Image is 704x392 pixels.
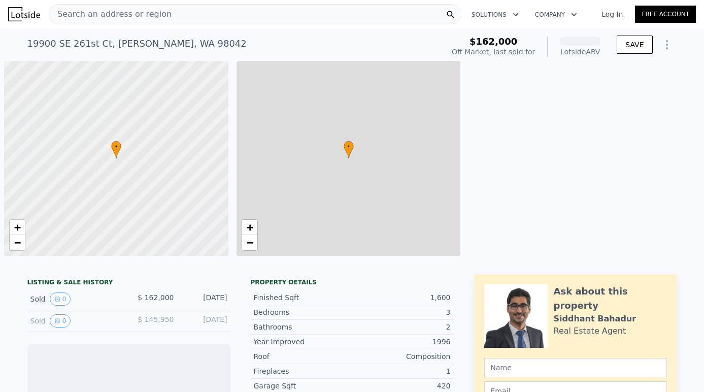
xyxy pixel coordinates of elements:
[246,221,253,234] span: +
[111,141,121,158] div: •
[635,6,696,23] a: Free Account
[14,221,21,234] span: +
[30,292,121,306] div: Sold
[617,36,652,54] button: SAVE
[254,292,352,303] div: Finished Sqft
[463,6,527,24] button: Solutions
[352,337,451,347] div: 1996
[560,47,600,57] div: Lotside ARV
[242,220,257,235] a: Zoom in
[554,284,667,313] div: Ask about this property
[182,292,227,306] div: [DATE]
[554,325,626,337] div: Real Estate Agent
[352,381,451,391] div: 420
[344,142,354,151] span: •
[30,314,121,328] div: Sold
[50,292,71,306] button: View historical data
[50,314,71,328] button: View historical data
[254,337,352,347] div: Year Improved
[254,351,352,362] div: Roof
[242,235,257,250] a: Zoom out
[452,47,535,57] div: Off Market, last sold for
[10,235,25,250] a: Zoom out
[27,37,247,51] div: 19900 SE 261st Ct , [PERSON_NAME] , WA 98042
[484,358,667,377] input: Name
[352,322,451,332] div: 2
[657,35,677,55] button: Show Options
[254,366,352,376] div: Fireplaces
[138,293,174,302] span: $ 162,000
[111,142,121,151] span: •
[254,381,352,391] div: Garage Sqft
[182,314,227,328] div: [DATE]
[470,36,518,47] span: $162,000
[352,292,451,303] div: 1,600
[352,366,451,376] div: 1
[352,307,451,317] div: 3
[589,9,635,19] a: Log In
[254,322,352,332] div: Bathrooms
[10,220,25,235] a: Zoom in
[49,8,172,20] span: Search an address or region
[138,315,174,323] span: $ 145,950
[246,236,253,249] span: −
[14,236,21,249] span: −
[527,6,585,24] button: Company
[251,278,454,286] div: Property details
[27,278,230,288] div: LISTING & SALE HISTORY
[8,7,40,21] img: Lotside
[352,351,451,362] div: Composition
[554,313,636,325] div: Siddhant Bahadur
[254,307,352,317] div: Bedrooms
[344,141,354,158] div: •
